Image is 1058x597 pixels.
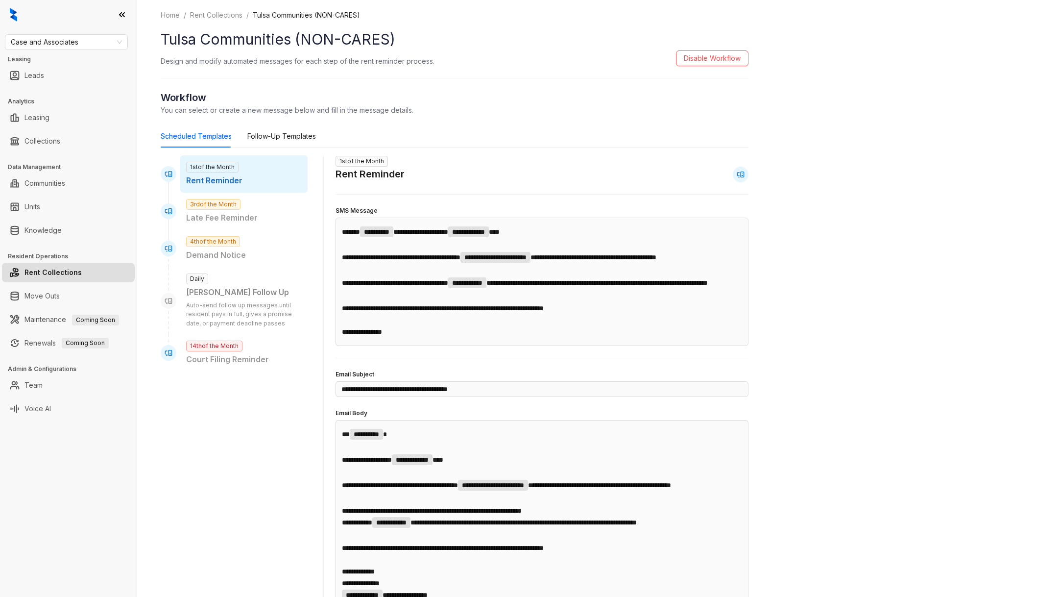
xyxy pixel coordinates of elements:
h4: Email Subject [336,370,748,379]
p: Late Fee Reminder [186,212,302,224]
h4: SMS Message [336,206,748,216]
a: Leads [24,66,44,85]
span: Case and Associates [11,35,122,50]
h2: Rent Reminder [336,167,405,182]
span: Disable Workflow [684,53,741,64]
h3: Resident Operations [8,252,137,261]
li: Team [2,375,135,395]
a: Team [24,375,43,395]
li: Knowledge [2,221,135,240]
li: Leasing [2,108,135,127]
span: Coming Soon [62,338,109,348]
h1: Tulsa Communities (NON-CARES) [161,28,748,50]
li: / [184,10,186,21]
a: RenewalsComing Soon [24,333,109,353]
a: Move Outs [24,286,60,306]
h3: Leasing [8,55,137,64]
li: / [246,10,249,21]
a: Units [24,197,40,217]
h3: Analytics [8,97,137,106]
span: 1st of the Month [336,156,388,167]
p: Court Filing Reminder [186,353,302,366]
span: Coming Soon [72,315,119,325]
h2: Workflow [161,90,748,105]
li: Voice AI [2,399,135,419]
li: Units [2,197,135,217]
a: Rent Collections [188,10,244,21]
div: Scheduled Templates [161,131,232,142]
a: Knowledge [24,221,62,240]
h3: Admin & Configurations [8,365,137,373]
li: Maintenance [2,310,135,329]
li: Tulsa Communities (NON-CARES) [253,10,360,21]
a: Rent Collections [24,263,82,282]
a: Leasing [24,108,49,127]
img: logo [10,8,17,22]
button: Disable Workflow [676,50,748,66]
h3: Data Management [8,163,137,172]
a: Voice AI [24,399,51,419]
p: You can select or create a new message below and fill in the message details. [161,105,748,115]
span: 4th of the Month [186,236,240,247]
li: Renewals [2,333,135,353]
p: Design and modify automated messages for each step of the rent reminder process. [161,56,434,66]
span: 1st of the Month [186,162,239,173]
li: Move Outs [2,286,135,306]
div: Follow-Up Templates [247,131,316,142]
div: [PERSON_NAME] Follow Up [186,286,302,298]
li: Rent Collections [2,263,135,282]
span: Daily [186,274,208,284]
a: Communities [24,174,65,193]
li: Communities [2,174,135,193]
span: 3rd of the Month [186,199,240,210]
a: Collections [24,131,60,151]
p: Rent Reminder [186,174,302,187]
p: Demand Notice [186,249,302,261]
p: Auto-send follow up messages until resident pays in full, gives a promise date, or payment deadli... [186,301,302,329]
h4: Email Body [336,409,748,418]
li: Leads [2,66,135,85]
a: Home [159,10,182,21]
span: 14th of the Month [186,341,242,351]
li: Collections [2,131,135,151]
